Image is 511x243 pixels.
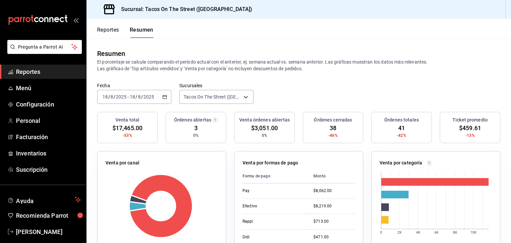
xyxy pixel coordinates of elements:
[135,94,137,100] span: /
[313,188,355,194] div: $8,062.00
[313,219,355,224] div: $713.00
[5,48,82,55] a: Pregunta a Parrot AI
[16,227,81,236] span: [PERSON_NAME]
[470,231,477,234] text: 10K
[7,40,82,54] button: Pregunta a Parrot AI
[143,94,154,100] input: ----
[16,67,81,76] span: Reportes
[105,159,139,166] p: Venta por canal
[194,123,198,132] span: 3
[115,94,127,100] input: ----
[465,132,475,138] span: -13%
[434,231,439,234] text: 6K
[313,234,355,240] div: $471.00
[97,59,500,72] p: El porcentaje se calcula comparando el período actual con el anterior, ej. semana actual vs. sema...
[452,117,488,123] h3: Ticket promedio
[18,44,72,51] span: Pregunta a Parrot AI
[97,49,125,59] div: Resumen
[138,94,141,100] input: --
[123,132,132,138] span: -53%
[243,169,308,183] th: Forma de pago
[397,132,406,138] span: -42%
[459,123,481,132] span: $459.61
[112,123,142,132] span: $17,465.00
[398,123,405,132] span: 41
[16,196,72,204] span: Ayuda
[16,211,81,220] span: Recomienda Parrot
[116,5,252,13] h3: Sucursal: Tacos On The Street ([GEOGRAPHIC_DATA])
[110,94,113,100] input: --
[130,27,153,38] button: Resumen
[174,117,211,123] h3: Órdenes abiertas
[262,132,267,138] span: 0%
[102,94,108,100] input: --
[416,231,421,234] text: 4K
[16,132,81,141] span: Facturación
[251,123,278,132] span: $3,051.00
[193,132,199,138] span: 0%
[16,100,81,109] span: Configuración
[16,149,81,158] span: Inventarios
[73,17,79,23] button: open_drawer_menu
[129,94,135,100] input: --
[243,234,303,240] div: Didi
[380,159,423,166] p: Venta por categoría
[113,94,115,100] span: /
[313,203,355,209] div: $8,219.00
[97,83,171,88] label: Fecha
[243,188,303,194] div: Pay
[243,203,303,209] div: Efectivo
[243,159,298,166] p: Venta por formas de pago
[127,94,129,100] span: -
[97,27,153,38] div: navigation tabs
[243,219,303,224] div: Rappi
[398,231,402,234] text: 2K
[97,27,119,38] button: Reportes
[16,165,81,174] span: Suscripción
[384,117,419,123] h3: Órdenes totales
[179,83,254,88] label: Sucursales
[16,116,81,125] span: Personal
[16,84,81,93] span: Menú
[115,117,139,123] h3: Venta total
[308,169,355,183] th: Monto
[141,94,143,100] span: /
[328,132,338,138] span: -46%
[330,123,336,132] span: 38
[108,94,110,100] span: /
[453,231,457,234] text: 8K
[239,117,290,123] h3: Venta órdenes abiertas
[314,117,352,123] h3: Órdenes cerradas
[380,231,382,234] text: 0
[184,94,241,100] span: Tacos On The Street ([GEOGRAPHIC_DATA])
